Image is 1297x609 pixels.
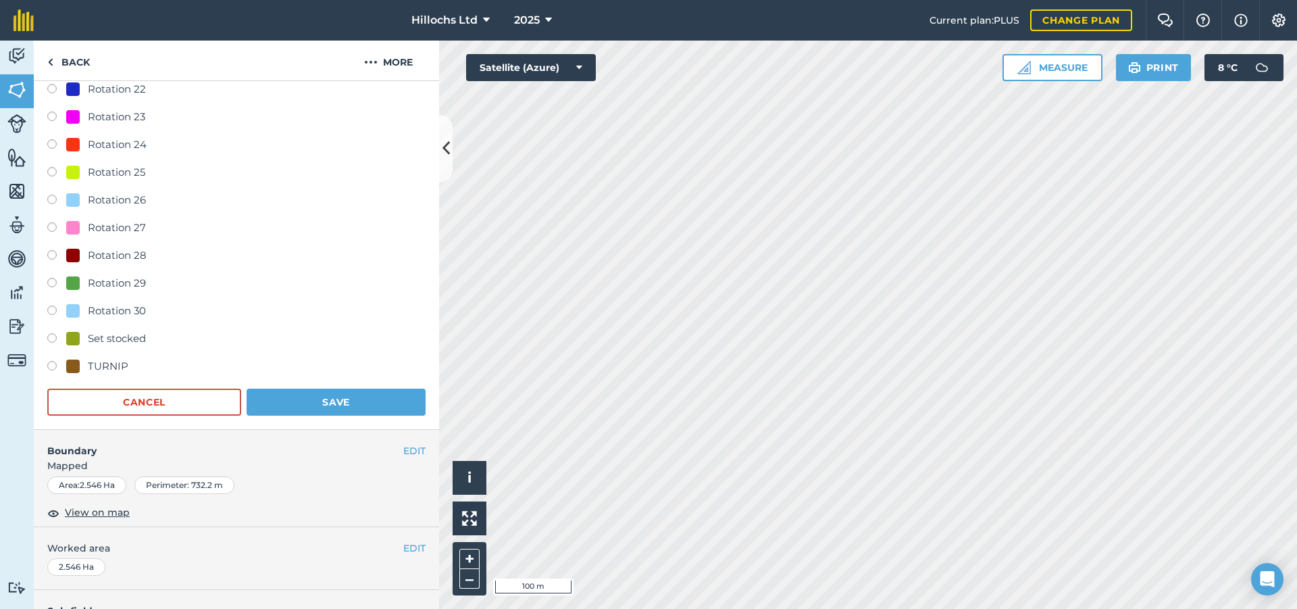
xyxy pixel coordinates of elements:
img: svg+xml;base64,PHN2ZyB4bWxucz0iaHR0cDovL3d3dy53My5vcmcvMjAwMC9zdmciIHdpZHRoPSIyMCIgaGVpZ2h0PSIyNC... [364,54,378,70]
img: svg+xml;base64,PD94bWwgdmVyc2lvbj0iMS4wIiBlbmNvZGluZz0idXRmLTgiPz4KPCEtLSBHZW5lcmF0b3I6IEFkb2JlIE... [7,351,26,370]
img: svg+xml;base64,PD94bWwgdmVyc2lvbj0iMS4wIiBlbmNvZGluZz0idXRmLTgiPz4KPCEtLSBHZW5lcmF0b3I6IEFkb2JlIE... [7,316,26,337]
button: – [459,569,480,589]
a: Change plan [1030,9,1132,31]
img: svg+xml;base64,PHN2ZyB4bWxucz0iaHR0cDovL3d3dy53My5vcmcvMjAwMC9zdmciIHdpZHRoPSIxNyIgaGVpZ2h0PSIxNy... [1234,12,1248,28]
img: svg+xml;base64,PD94bWwgdmVyc2lvbj0iMS4wIiBlbmNvZGluZz0idXRmLTgiPz4KPCEtLSBHZW5lcmF0b3I6IEFkb2JlIE... [7,283,26,303]
h4: Boundary [34,430,403,458]
button: EDIT [403,443,426,458]
span: 2025 [514,12,540,28]
div: Rotation 29 [88,275,146,291]
div: Rotation 30 [88,303,146,319]
div: Area : 2.546 Ha [47,477,126,494]
img: fieldmargin Logo [14,9,34,31]
div: Rotation 27 [88,220,146,236]
button: Measure [1002,54,1102,81]
div: TURNIP [88,358,128,374]
span: 8 ° C [1218,54,1238,81]
img: Four arrows, one pointing top left, one top right, one bottom right and the last bottom left [462,511,477,526]
img: svg+xml;base64,PD94bWwgdmVyc2lvbj0iMS4wIiBlbmNvZGluZz0idXRmLTgiPz4KPCEtLSBHZW5lcmF0b3I6IEFkb2JlIE... [7,215,26,235]
div: Rotation 24 [88,137,147,153]
img: A cog icon [1271,14,1287,27]
div: 2.546 Ha [47,558,105,576]
img: svg+xml;base64,PHN2ZyB4bWxucz0iaHR0cDovL3d3dy53My5vcmcvMjAwMC9zdmciIHdpZHRoPSI1NiIgaGVpZ2h0PSI2MC... [7,80,26,100]
button: Satellite (Azure) [466,54,596,81]
a: Back [34,41,103,80]
button: Save [247,389,426,416]
img: svg+xml;base64,PD94bWwgdmVyc2lvbj0iMS4wIiBlbmNvZGluZz0idXRmLTgiPz4KPCEtLSBHZW5lcmF0b3I6IEFkb2JlIE... [7,249,26,269]
button: View on map [47,505,130,521]
button: 8 °C [1204,54,1283,81]
img: svg+xml;base64,PD94bWwgdmVyc2lvbj0iMS4wIiBlbmNvZGluZz0idXRmLTgiPz4KPCEtLSBHZW5lcmF0b3I6IEFkb2JlIE... [7,581,26,594]
button: More [338,41,439,80]
div: Rotation 22 [88,81,146,97]
img: svg+xml;base64,PHN2ZyB4bWxucz0iaHR0cDovL3d3dy53My5vcmcvMjAwMC9zdmciIHdpZHRoPSI1NiIgaGVpZ2h0PSI2MC... [7,147,26,168]
div: Rotation 23 [88,109,145,125]
span: View on map [65,505,130,520]
img: svg+xml;base64,PD94bWwgdmVyc2lvbj0iMS4wIiBlbmNvZGluZz0idXRmLTgiPz4KPCEtLSBHZW5lcmF0b3I6IEFkb2JlIE... [1248,54,1275,81]
div: Rotation 26 [88,192,146,208]
span: i [467,469,472,486]
img: Two speech bubbles overlapping with the left bubble in the forefront [1157,14,1173,27]
div: Set stocked [88,331,146,347]
img: svg+xml;base64,PHN2ZyB4bWxucz0iaHR0cDovL3d3dy53My5vcmcvMjAwMC9zdmciIHdpZHRoPSI5IiBoZWlnaHQ9IjI0Ii... [47,54,53,70]
div: Perimeter : 732.2 m [134,477,234,494]
img: A question mark icon [1195,14,1211,27]
img: svg+xml;base64,PD94bWwgdmVyc2lvbj0iMS4wIiBlbmNvZGluZz0idXRmLTgiPz4KPCEtLSBHZW5lcmF0b3I6IEFkb2JlIE... [7,114,26,133]
button: i [453,461,486,495]
img: Ruler icon [1017,61,1031,74]
button: EDIT [403,541,426,556]
span: Current plan : PLUS [930,13,1019,28]
div: Rotation 28 [88,247,147,264]
img: svg+xml;base64,PD94bWwgdmVyc2lvbj0iMS4wIiBlbmNvZGluZz0idXRmLTgiPz4KPCEtLSBHZW5lcmF0b3I6IEFkb2JlIE... [7,46,26,66]
div: Rotation 25 [88,164,145,180]
img: svg+xml;base64,PHN2ZyB4bWxucz0iaHR0cDovL3d3dy53My5vcmcvMjAwMC9zdmciIHdpZHRoPSI1NiIgaGVpZ2h0PSI2MC... [7,181,26,201]
img: svg+xml;base64,PHN2ZyB4bWxucz0iaHR0cDovL3d3dy53My5vcmcvMjAwMC9zdmciIHdpZHRoPSIxOSIgaGVpZ2h0PSIyNC... [1128,59,1141,76]
img: svg+xml;base64,PHN2ZyB4bWxucz0iaHR0cDovL3d3dy53My5vcmcvMjAwMC9zdmciIHdpZHRoPSIxOCIgaGVpZ2h0PSIyNC... [47,505,59,521]
button: Print [1116,54,1192,81]
button: + [459,549,480,569]
span: Hillochs Ltd [411,12,478,28]
button: Cancel [47,389,241,416]
span: Mapped [34,458,439,473]
div: Open Intercom Messenger [1251,563,1283,595]
span: Worked area [47,541,426,556]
